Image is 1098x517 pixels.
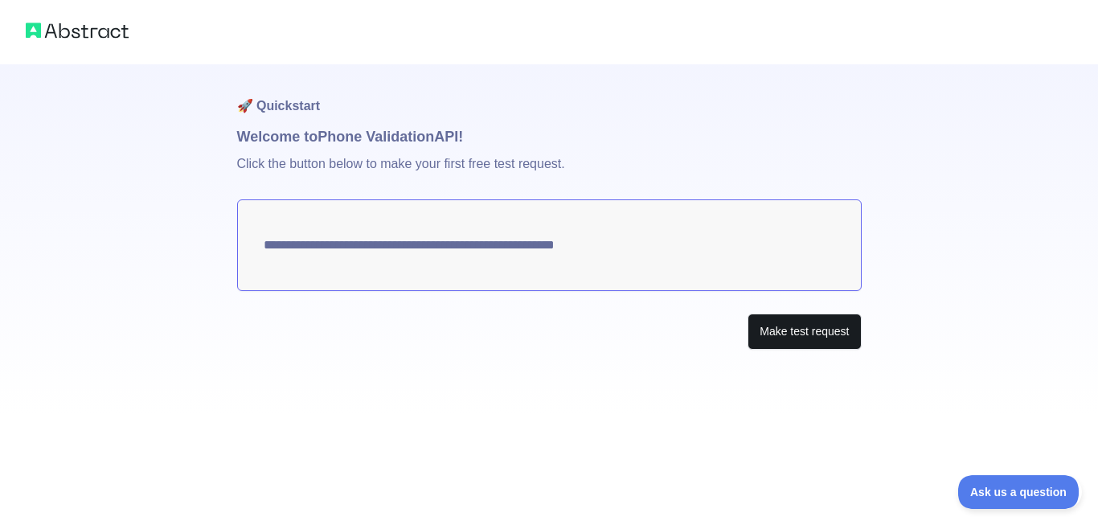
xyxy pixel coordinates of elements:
h1: 🚀 Quickstart [237,64,862,125]
h1: Welcome to Phone Validation API! [237,125,862,148]
p: Click the button below to make your first free test request. [237,148,862,199]
iframe: Toggle Customer Support [958,475,1082,509]
img: Abstract logo [26,19,129,42]
button: Make test request [748,314,861,350]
